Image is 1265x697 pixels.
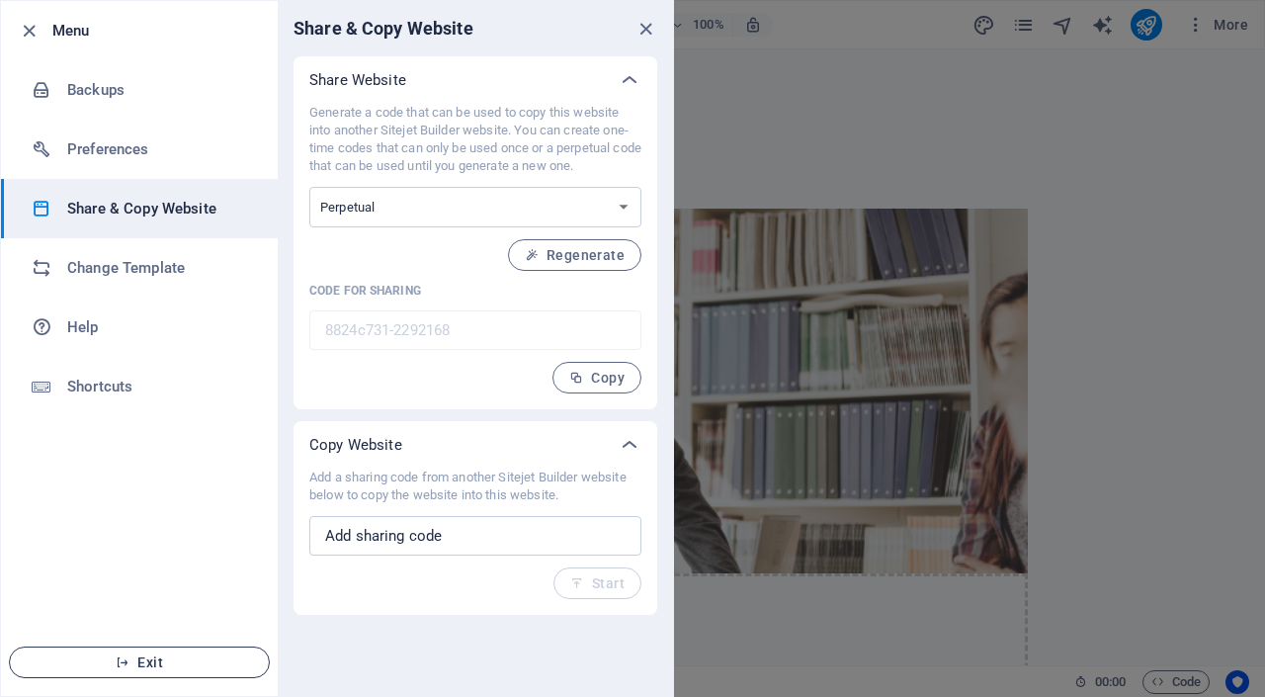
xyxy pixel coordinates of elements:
a: [EMAIL_ADDRESS][DOMAIN_NAME] [146,33,395,51]
button: close [633,17,657,41]
h6: Help [67,315,250,339]
p: Generate a code that can be used to copy this website into another Sitejet Builder website. You c... [309,104,641,175]
p: Add a sharing code from another Sitejet Builder website below to copy the website into this website. [309,469,641,504]
h6: Shortcuts [67,375,250,398]
h6: Backups [67,78,250,102]
h6: Menu [52,19,262,43]
div: Share Website [294,56,657,104]
h6: Change Template [67,256,250,280]
span: Regenerate [525,247,625,263]
span: Paste clipboard [481,610,590,638]
span: Add elements [376,610,473,638]
button: Exit [9,647,270,678]
a: Help [1,298,278,357]
h6: Share & Copy Website [294,17,473,41]
p: Code for sharing [309,283,641,299]
button: Copy [552,362,641,393]
span: Exit [26,654,253,670]
h6: Preferences [67,137,250,161]
button: Regenerate [508,239,641,271]
div: Copy Website [294,421,657,469]
div: Drop content here [16,524,949,664]
h6: Share & Copy Website [67,197,250,220]
p: Copy Website [309,435,402,455]
p: Share Website [309,70,406,90]
span: Copy [569,370,625,386]
input: Add sharing code [309,516,641,556]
